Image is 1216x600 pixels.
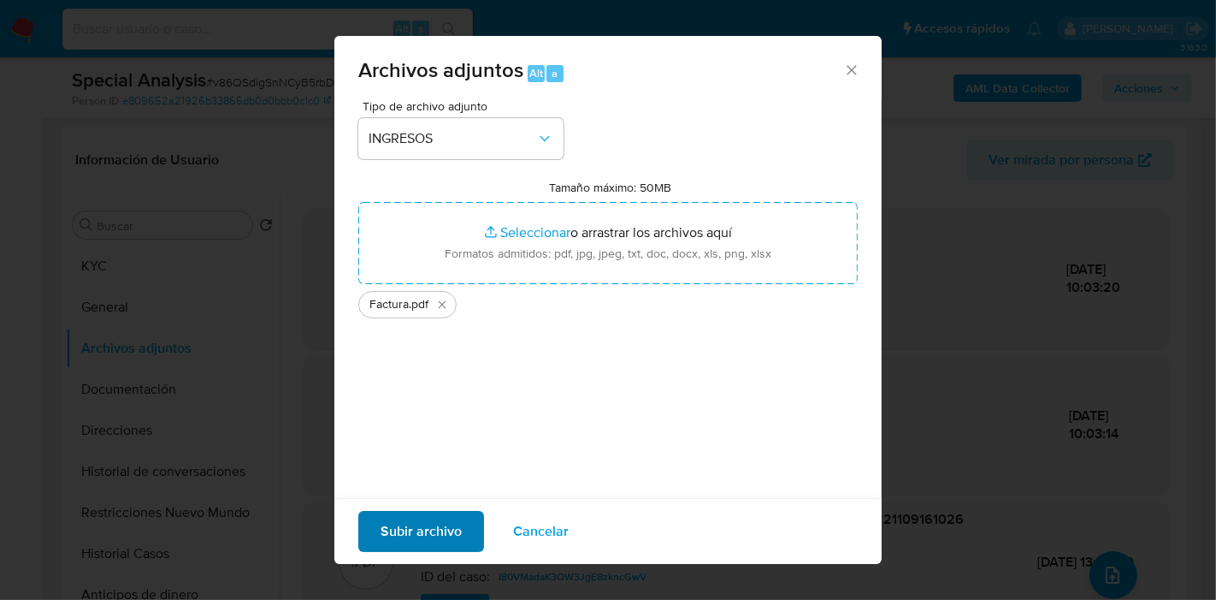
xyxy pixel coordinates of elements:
[552,65,558,81] span: a
[358,511,484,552] button: Subir archivo
[513,513,569,550] span: Cancelar
[529,65,543,81] span: Alt
[491,511,591,552] button: Cancelar
[358,118,564,159] button: INGRESOS
[381,513,462,550] span: Subir archivo
[432,294,452,315] button: Eliminar Factura.pdf
[358,284,858,318] ul: Archivos seleccionados
[358,55,523,85] span: Archivos adjuntos
[843,62,859,77] button: Cerrar
[550,180,672,195] label: Tamaño máximo: 50MB
[409,296,428,313] span: .pdf
[369,296,409,313] span: Factura
[369,130,536,147] span: INGRESOS
[363,100,568,112] span: Tipo de archivo adjunto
